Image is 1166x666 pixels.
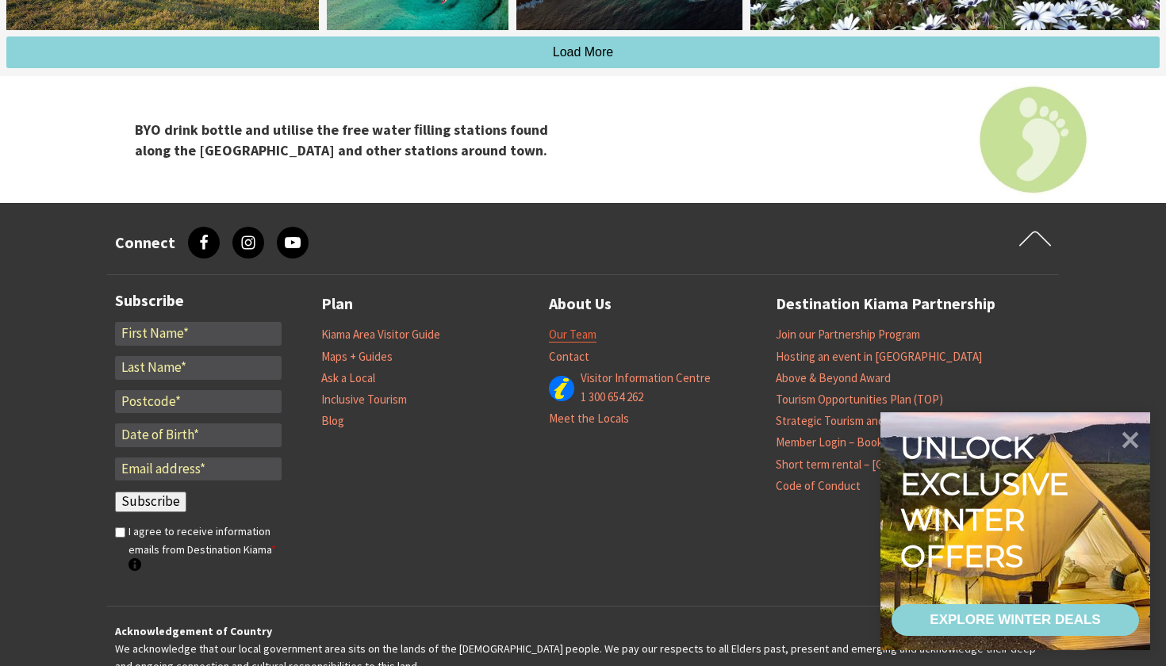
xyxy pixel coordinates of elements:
a: EXPLORE WINTER DEALS [892,604,1139,636]
a: Join our Partnership Program [776,327,920,343]
input: Email address* [115,457,282,481]
input: Subscribe [115,492,186,512]
div: Unlock exclusive winter offers [900,430,1076,574]
a: Contact [549,349,589,365]
a: Strategic Tourism and Events Plan [776,413,945,429]
a: Our Team [549,327,596,343]
input: Last Name* [115,356,282,380]
a: Meet the Locals [549,411,629,427]
a: Hosting an event in [GEOGRAPHIC_DATA] [776,349,982,365]
a: Short term rental – [GEOGRAPHIC_DATA] Code of Conduct [776,457,979,494]
a: Ask a Local [321,370,375,386]
a: About Us [549,291,612,317]
span: Load More [553,45,614,59]
a: Maps + Guides [321,349,393,365]
a: Plan [321,291,353,317]
label: I agree to receive information emails from Destination Kiama [128,522,282,576]
a: Member Login – BookEasy [776,434,906,450]
input: Postcode* [115,390,282,414]
button: Load more images [6,36,1160,68]
a: Blog [321,413,344,429]
a: Destination Kiama Partnership [776,291,995,317]
a: Inclusive Tourism [321,392,407,408]
h3: Subscribe [115,291,282,310]
a: Above & Beyond Award [776,370,891,386]
h3: Connect [115,233,175,252]
div: EXPLORE WINTER DEALS [930,604,1100,636]
strong: BYO drink bottle and utilise the free water ﬁlling stations found along the [GEOGRAPHIC_DATA] and... [135,121,548,159]
a: 1 300 654 262 [581,389,643,405]
a: Kiama Area Visitor Guide [321,327,440,343]
a: Tourism Opportunities Plan (TOP) [776,392,943,408]
strong: Acknowledgement of Country [115,624,272,638]
input: Date of Birth* [115,423,282,447]
input: First Name* [115,322,282,346]
a: Visitor Information Centre [581,370,711,386]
